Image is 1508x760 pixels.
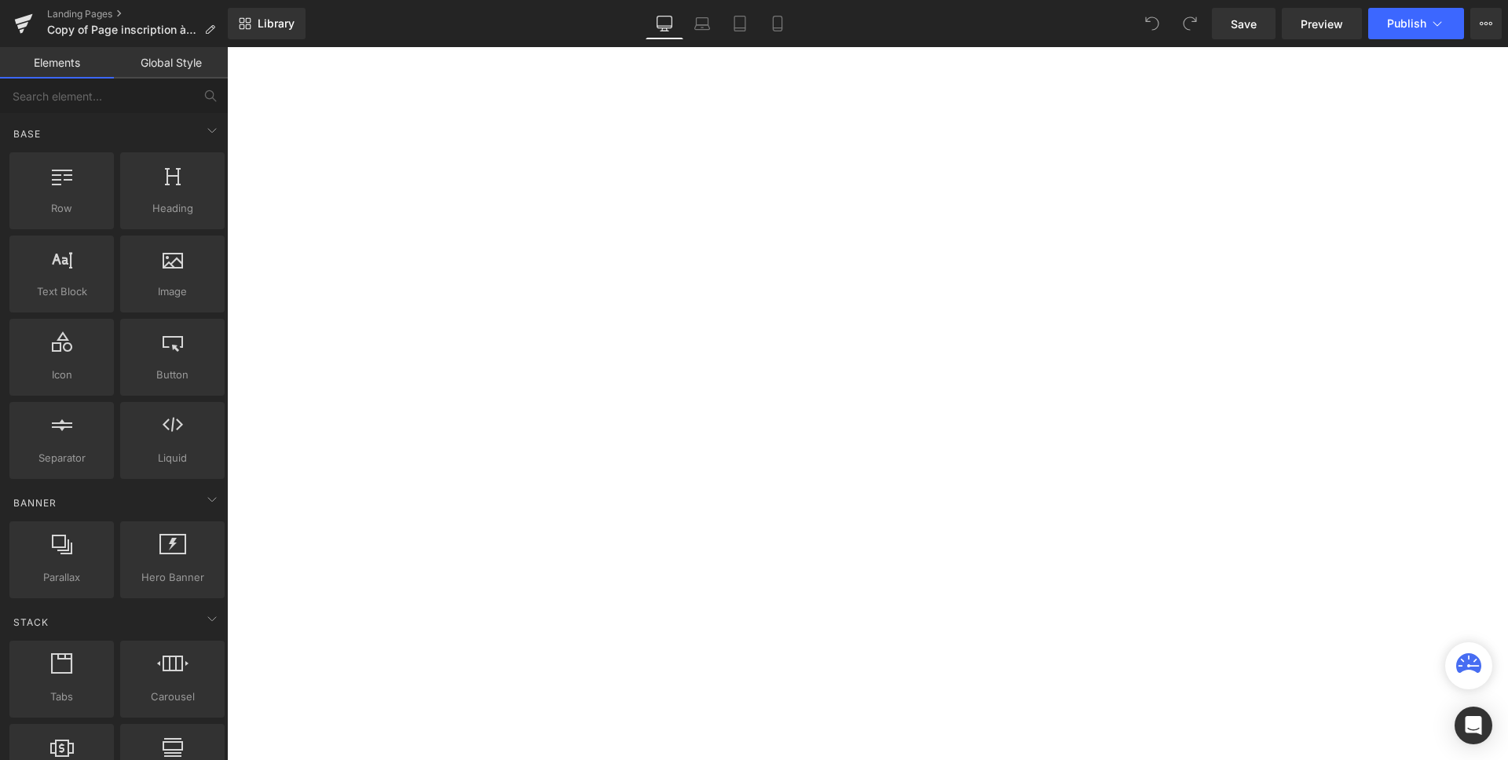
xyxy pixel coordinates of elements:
span: Publish [1387,17,1426,30]
span: Base [12,126,42,141]
span: Icon [14,367,109,383]
a: Desktop [646,8,683,39]
span: Tabs [14,689,109,705]
span: Separator [14,450,109,466]
a: Laptop [683,8,721,39]
a: Landing Pages [47,8,228,20]
a: Mobile [759,8,796,39]
span: Banner [12,495,58,510]
span: Heading [125,200,220,217]
span: Row [14,200,109,217]
span: Stack [12,615,50,630]
span: Save [1231,16,1257,32]
span: Button [125,367,220,383]
span: Preview [1301,16,1343,32]
a: Tablet [721,8,759,39]
span: Parallax [14,569,109,586]
button: More [1470,8,1502,39]
span: Image [125,283,220,300]
span: Liquid [125,450,220,466]
span: Carousel [125,689,220,705]
span: Copy of Page inscription à la newsletter [47,24,198,36]
span: Hero Banner [125,569,220,586]
span: Text Block [14,283,109,300]
span: Library [258,16,295,31]
button: Publish [1368,8,1464,39]
button: Undo [1136,8,1168,39]
a: Preview [1282,8,1362,39]
a: New Library [228,8,306,39]
a: Global Style [114,47,228,79]
div: Open Intercom Messenger [1455,707,1492,744]
button: Redo [1174,8,1206,39]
